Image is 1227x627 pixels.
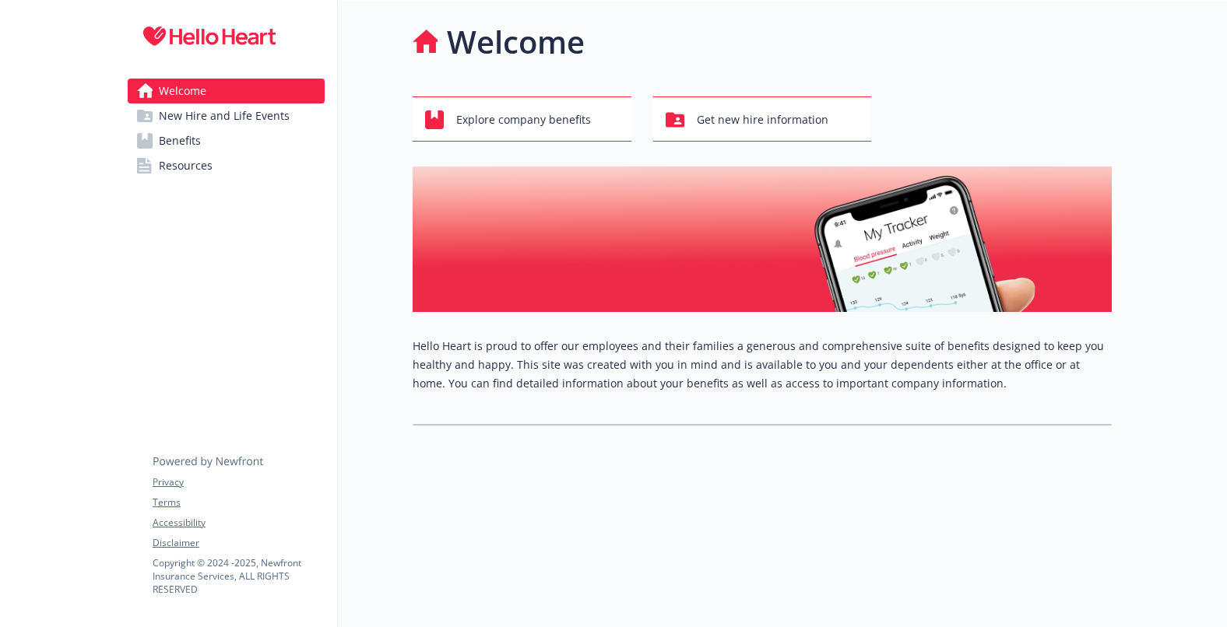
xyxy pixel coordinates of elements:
a: Disclaimer [153,536,324,550]
span: New Hire and Life Events [159,103,290,128]
span: Resources [159,153,213,178]
p: Hello Heart is proud to offer our employees and their families a generous and comprehensive suite... [413,337,1112,393]
a: New Hire and Life Events [128,103,325,128]
span: Benefits [159,128,201,153]
button: Get new hire information [653,96,872,142]
a: Resources [128,153,325,178]
p: Copyright © 2024 - 2025 , Newfront Insurance Services, ALL RIGHTS RESERVED [153,556,324,596]
img: overview page banner [413,166,1112,312]
span: Welcome [159,79,206,103]
a: Benefits [128,128,325,153]
h1: Welcome [447,19,585,65]
button: Explore company benefits [413,96,631,142]
a: Welcome [128,79,325,103]
a: Terms [153,496,324,510]
a: Privacy [153,475,324,489]
a: Accessibility [153,516,324,530]
span: Explore company benefits [456,105,591,135]
span: Get new hire information [697,105,828,135]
